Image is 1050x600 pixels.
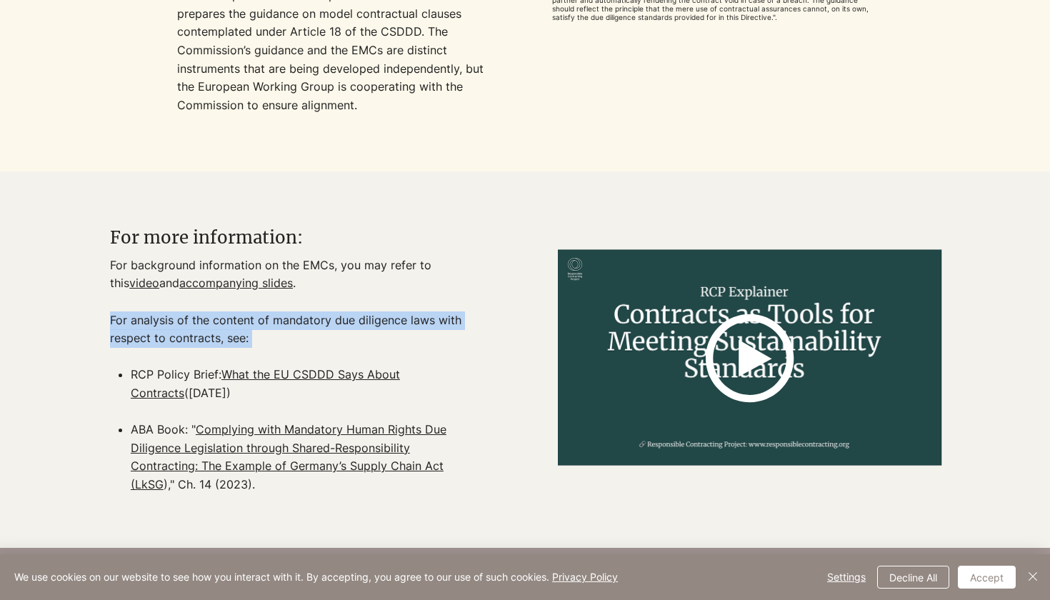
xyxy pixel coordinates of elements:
img: Close [1024,568,1041,585]
span: For more information: [110,226,303,249]
a: accompanying slides [179,276,293,290]
a: Privacy Policy [552,571,618,583]
p: RCP Policy Brief: ([DATE]) [131,366,478,421]
span: Settings [827,566,866,588]
button: Accept [958,566,1016,589]
a: video [129,276,159,290]
p: ​For background information on the EMCs, you may refer to this and . [110,256,478,293]
a: What the EU CSDDD Says About Contracts [131,367,400,400]
a: Complying with Mandatory Human Rights Due Diligence Legislation through Shared-Responsibility Con... [131,422,446,491]
button: Close [1024,566,1041,589]
span: We use cookies on our website to see how you interact with it. By accepting, you agree to our use... [14,571,618,584]
button: Decline All [877,566,949,589]
p: For analysis of the content of mandatory due diligence laws with respect to contracts, see: [110,311,478,366]
p: ABA Book: " )," Ch. 14 (2023). [131,421,478,494]
img: Screenshot 2025-05-21 at 18.52.23.png [558,218,943,498]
